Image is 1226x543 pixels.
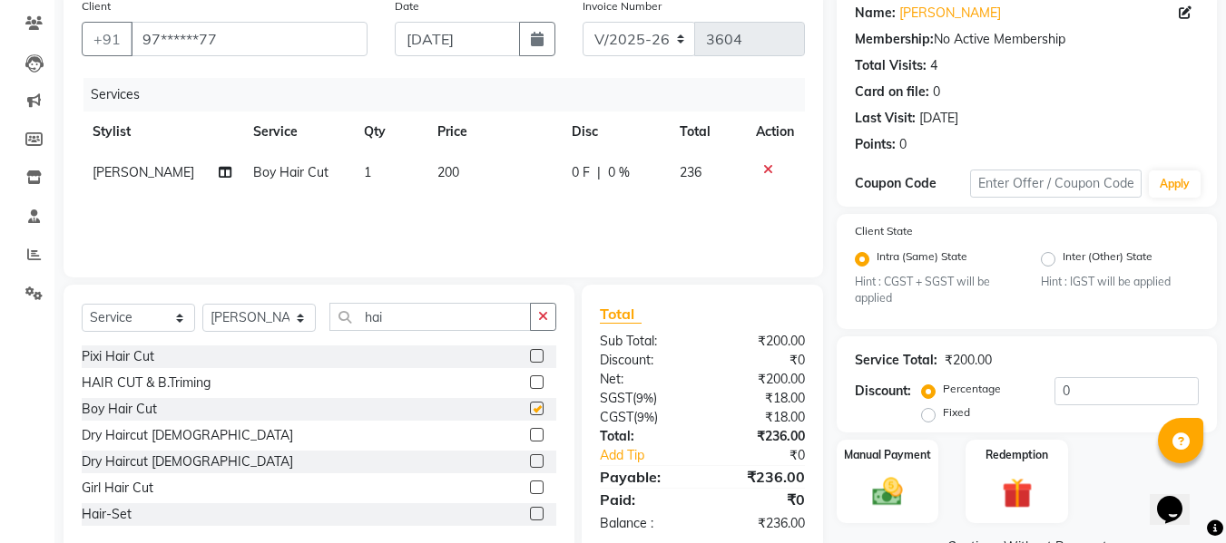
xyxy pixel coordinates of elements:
[83,78,819,112] div: Services
[82,347,154,366] div: Pixi Hair Cut
[702,389,819,408] div: ₹18.00
[680,164,701,180] span: 236
[855,382,911,401] div: Discount:
[364,164,371,180] span: 1
[702,408,819,427] div: ₹18.00
[253,164,329,180] span: Boy Hair Cut
[855,135,896,154] div: Points:
[82,452,293,471] div: Dry Haircut [DEMOGRAPHIC_DATA]
[855,174,969,193] div: Coupon Code
[586,408,702,427] div: ( )
[242,112,353,152] th: Service
[82,426,293,445] div: Dry Haircut [DEMOGRAPHIC_DATA]
[970,170,1142,198] input: Enter Offer / Coupon Code
[702,514,819,533] div: ₹236.00
[82,400,157,419] div: Boy Hair Cut
[353,112,427,152] th: Qty
[586,389,702,408] div: ( )
[993,474,1042,511] img: _gift.svg
[1041,274,1199,290] small: Hint : IGST will be applied
[93,164,194,180] span: [PERSON_NAME]
[572,163,590,182] span: 0 F
[855,56,927,75] div: Total Visits:
[702,466,819,488] div: ₹236.00
[329,303,531,331] input: Search or Scan
[943,404,970,421] label: Fixed
[945,351,992,370] div: ₹200.00
[986,447,1048,463] label: Redemption
[702,370,819,389] div: ₹200.00
[702,351,819,370] div: ₹0
[844,447,931,463] label: Manual Payment
[877,248,967,270] label: Intra (Same) State
[1149,170,1201,198] button: Apply
[702,332,819,351] div: ₹200.00
[1063,248,1152,270] label: Inter (Other) State
[131,22,368,56] input: Search by Name/Mobile/Email/Code
[933,82,940,102] div: 0
[702,489,819,510] div: ₹0
[586,332,702,351] div: Sub Total:
[669,112,746,152] th: Total
[855,4,896,23] div: Name:
[586,351,702,370] div: Discount:
[597,163,601,182] span: |
[855,30,934,49] div: Membership:
[855,223,913,239] label: Client State
[82,479,153,498] div: Girl Hair Cut
[722,446,819,465] div: ₹0
[855,351,937,370] div: Service Total:
[437,164,459,180] span: 200
[608,163,630,182] span: 0 %
[586,466,702,488] div: Payable:
[586,446,721,465] a: Add Tip
[600,390,633,406] span: SGST
[82,112,242,152] th: Stylist
[919,109,958,128] div: [DATE]
[1150,470,1208,525] iframe: chat widget
[930,56,937,75] div: 4
[82,505,132,524] div: Hair-Set
[899,4,1001,23] a: [PERSON_NAME]
[863,474,912,509] img: _cash.svg
[586,489,702,510] div: Paid:
[82,373,211,393] div: HAIR CUT & B.Triming
[855,274,1013,307] small: Hint : CGST + SGST will be applied
[745,112,805,152] th: Action
[855,109,916,128] div: Last Visit:
[600,305,642,324] span: Total
[637,410,654,424] span: 9%
[586,514,702,533] div: Balance :
[943,381,1001,397] label: Percentage
[899,135,907,154] div: 0
[600,409,633,425] span: CGST
[636,391,653,405] span: 9%
[702,427,819,446] div: ₹236.00
[82,22,132,56] button: +91
[855,82,929,102] div: Card on file:
[561,112,669,152] th: Disc
[586,370,702,389] div: Net:
[586,427,702,446] div: Total:
[427,112,561,152] th: Price
[855,30,1199,49] div: No Active Membership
